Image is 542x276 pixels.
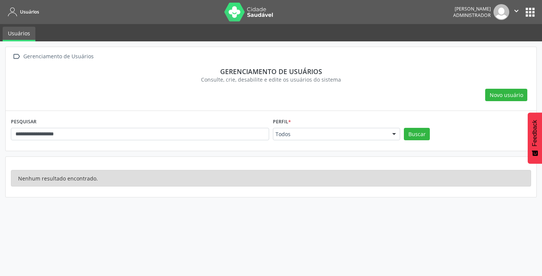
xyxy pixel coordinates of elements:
button: Feedback - Mostrar pesquisa [528,112,542,164]
a:  Gerenciamento de Usuários [11,51,95,62]
a: Usuários [5,6,39,18]
label: PESQUISAR [11,116,37,128]
button: apps [524,6,537,19]
button: Buscar [404,128,430,141]
label: Perfil [273,116,291,128]
span: Novo usuário [490,91,523,99]
img: img [493,4,509,20]
span: Todos [276,130,385,138]
div: Consulte, crie, desabilite e edite os usuários do sistema [16,76,526,83]
div: Gerenciamento de usuários [16,67,526,76]
a: Usuários [3,27,35,41]
button: Novo usuário [485,89,527,102]
i:  [11,51,22,62]
span: Usuários [20,9,39,15]
div: Gerenciamento de Usuários [22,51,95,62]
div: [PERSON_NAME] [453,6,491,12]
span: Feedback [531,120,538,146]
i:  [512,7,521,15]
span: Administrador [453,12,491,18]
button:  [509,4,524,20]
div: Nenhum resultado encontrado. [11,170,531,187]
